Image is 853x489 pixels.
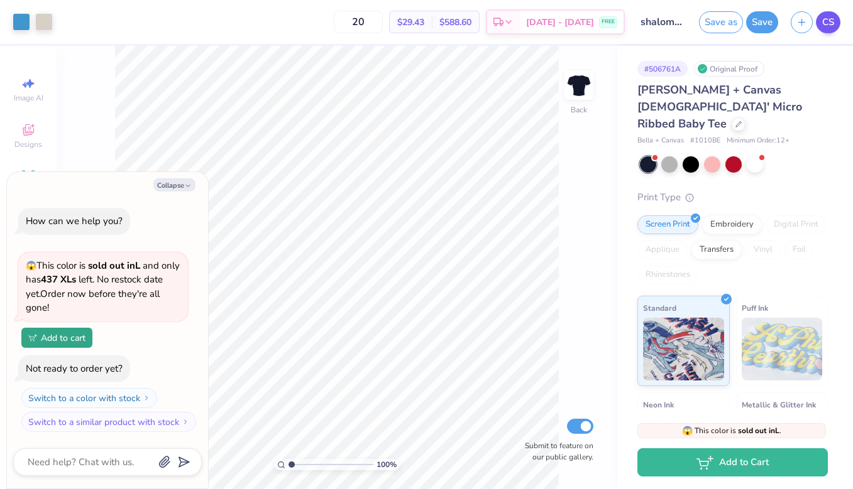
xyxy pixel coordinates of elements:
[742,398,816,411] span: Metallic & Glitter Ink
[26,215,123,227] div: How can we help you?
[643,398,674,411] span: Neon Ink
[571,104,587,116] div: Back
[26,362,123,375] div: Not ready to order yet?
[822,15,834,30] span: CS
[439,16,471,29] span: $588.60
[637,82,802,131] span: [PERSON_NAME] + Canvas [DEMOGRAPHIC_DATA]' Micro Ribbed Baby Tee
[14,139,42,149] span: Designs
[742,318,823,380] img: Puff Ink
[14,93,43,103] span: Image AI
[637,240,688,259] div: Applique
[699,11,743,33] button: Save as
[637,136,684,146] span: Bella + Canvas
[26,259,180,314] span: This color is and only has left . No restock date yet. Order now before they're all gone!
[334,11,383,33] input: – –
[637,215,698,234] div: Screen Print
[28,334,37,341] img: Add to cart
[742,301,768,314] span: Puff Ink
[637,190,828,205] div: Print Type
[377,459,397,470] span: 100 %
[746,240,781,259] div: Vinyl
[682,425,781,436] span: This color is .
[153,178,195,191] button: Collapse
[738,426,779,436] strong: sold out in L
[21,388,157,408] button: Switch to a color with stock
[694,61,764,77] div: Original Proof
[143,394,150,402] img: Switch to a color with stock
[690,136,720,146] span: # 1010BE
[637,266,698,284] div: Rhinestones
[637,448,828,476] button: Add to Cart
[702,215,762,234] div: Embroidery
[643,301,676,314] span: Standard
[88,259,140,272] strong: sold out in L
[41,273,76,286] strong: 437 XLs
[21,328,92,348] button: Add to cart
[746,11,778,33] button: Save
[602,18,615,26] span: FREE
[518,440,593,463] label: Submit to feature on our public gallery.
[26,260,36,272] span: 😱
[727,136,790,146] span: Minimum Order: 12 +
[682,425,693,437] span: 😱
[526,16,594,29] span: [DATE] - [DATE]
[816,11,840,33] a: CS
[643,318,724,380] img: Standard
[566,73,592,98] img: Back
[397,16,424,29] span: $29.43
[691,240,742,259] div: Transfers
[631,9,693,35] input: Untitled Design
[766,215,827,234] div: Digital Print
[21,412,196,432] button: Switch to a similar product with stock
[182,418,189,426] img: Switch to a similar product with stock
[784,240,814,259] div: Foil
[637,61,688,77] div: # 506761A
